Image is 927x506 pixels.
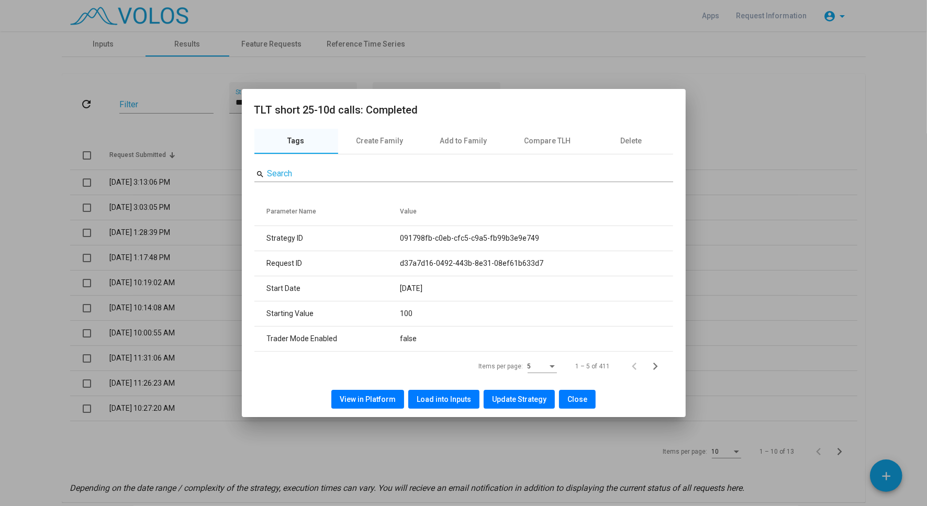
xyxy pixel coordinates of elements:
button: Close [559,390,596,409]
td: [DATE] [400,276,673,301]
span: View in Platform [340,395,396,403]
mat-select: Items per page: [528,363,557,370]
td: false [400,327,673,352]
h2: TLT short 25-10d calls: Completed [254,102,673,118]
button: View in Platform [331,390,404,409]
td: Strategy ID [254,226,400,251]
button: Previous page [627,356,648,377]
span: 5 [528,363,531,370]
div: 1 – 5 of 411 [576,362,610,371]
mat-icon: search [256,170,265,179]
div: Compare TLH [524,136,571,147]
th: Value [400,197,673,226]
span: Update Strategy [492,395,546,403]
button: Load into Inputs [408,390,479,409]
th: Parameter Name [254,197,400,226]
td: Request ID [254,251,400,276]
td: Starting Value [254,301,400,327]
td: Trader Mode Enabled [254,327,400,352]
div: Delete [620,136,642,147]
div: Items per page: [479,362,523,371]
div: Create Family [356,136,404,147]
button: Update Strategy [484,390,555,409]
span: Close [567,395,587,403]
td: 091798fb-c0eb-cfc5-c9a5-fb99b3e9e749 [400,226,673,251]
td: 100 [400,301,673,327]
td: Start Date [254,276,400,301]
div: Tags [288,136,305,147]
div: Add to Family [440,136,487,147]
span: Load into Inputs [417,395,471,403]
td: d37a7d16-0492-443b-8e31-08ef61b633d7 [400,251,673,276]
button: Next page [648,356,669,377]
